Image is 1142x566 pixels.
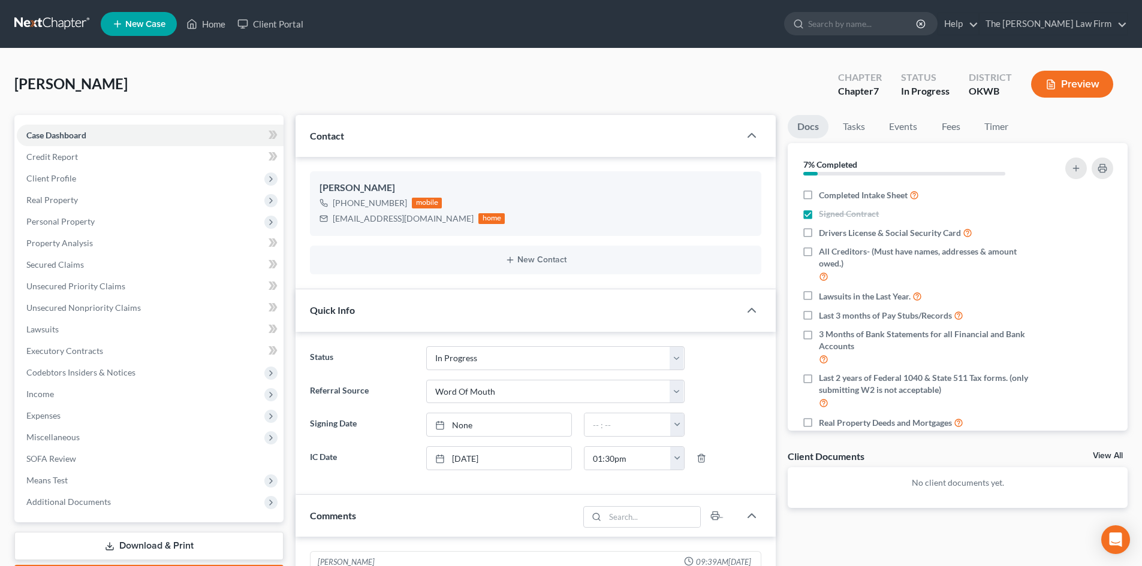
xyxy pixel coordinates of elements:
span: Personal Property [26,216,95,226]
div: In Progress [901,84,950,98]
a: Credit Report [17,146,284,168]
div: home [478,213,505,224]
span: Executory Contracts [26,346,103,356]
a: Client Portal [231,13,309,35]
span: Case Dashboard [26,130,86,140]
span: [PERSON_NAME] [14,75,128,92]
span: Client Profile [26,173,76,183]
a: Docs [788,115,828,138]
div: Client Documents [788,450,864,462]
a: Unsecured Priority Claims [17,276,284,297]
span: Expenses [26,410,61,420]
span: Lawsuits [26,324,59,334]
span: Real Property [26,195,78,205]
a: Case Dashboard [17,125,284,146]
div: [PERSON_NAME] [320,181,752,195]
a: Secured Claims [17,254,284,276]
span: Real Property Deeds and Mortgages [819,417,952,429]
span: Property Analysis [26,238,93,248]
div: [PHONE_NUMBER] [333,197,407,209]
a: SOFA Review [17,448,284,470]
span: Drivers License & Social Security Card [819,227,961,239]
div: Chapter [838,71,882,84]
div: [EMAIL_ADDRESS][DOMAIN_NAME] [333,213,474,225]
span: Unsecured Priority Claims [26,281,125,291]
input: Search... [605,507,701,527]
span: Credit Report [26,152,78,162]
a: [DATE] [427,447,571,470]
span: New Case [125,20,165,29]
span: Contact [310,130,344,141]
input: Search by name... [808,13,918,35]
span: Last 2 years of Federal 1040 & State 511 Tax forms. (only submitting W2 is not acceptable) [819,372,1032,396]
span: Secured Claims [26,259,84,270]
strong: 7% Completed [803,159,857,170]
div: mobile [412,198,442,208]
a: Tasks [833,115,875,138]
span: Income [26,389,54,399]
a: None [427,413,571,436]
span: Last 3 months of Pay Stubs/Records [819,310,952,322]
button: New Contact [320,255,752,265]
span: SOFA Review [26,453,76,464]
label: IC Date [304,446,420,470]
label: Signing Date [304,413,420,437]
span: Unsecured Nonpriority Claims [26,302,141,313]
div: OKWB [969,84,1012,98]
a: Home [180,13,231,35]
span: Quick Info [310,304,355,316]
span: Completed Intake Sheet [819,189,908,201]
a: Timer [975,115,1018,138]
label: Status [304,346,420,370]
div: Status [901,71,950,84]
a: View All [1093,452,1123,460]
span: Signed Contract [819,208,879,220]
span: Means Test [26,475,68,485]
a: Property Analysis [17,232,284,254]
div: Chapter [838,84,882,98]
a: Executory Contracts [17,340,284,362]
input: -- : -- [584,413,671,436]
label: Referral Source [304,380,420,404]
span: 7 [873,85,879,96]
input: -- : -- [584,447,671,470]
span: Lawsuits in the Last Year. [819,290,911,302]
p: No client documents yet. [797,477,1118,489]
span: Codebtors Insiders & Notices [26,367,135,377]
button: Preview [1031,71,1113,98]
span: Comments [310,510,356,521]
a: The [PERSON_NAME] Law Firm [980,13,1127,35]
div: District [969,71,1012,84]
a: Events [879,115,927,138]
span: 3 Months of Bank Statements for all Financial and Bank Accounts [819,328,1032,352]
a: Lawsuits [17,319,284,340]
a: Help [938,13,978,35]
a: Fees [932,115,970,138]
div: Open Intercom Messenger [1101,525,1130,554]
a: Download & Print [14,532,284,560]
a: Unsecured Nonpriority Claims [17,297,284,319]
span: All Creditors- (Must have names, addresses & amount owed.) [819,246,1032,270]
span: Additional Documents [26,497,111,507]
span: Miscellaneous [26,432,80,442]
